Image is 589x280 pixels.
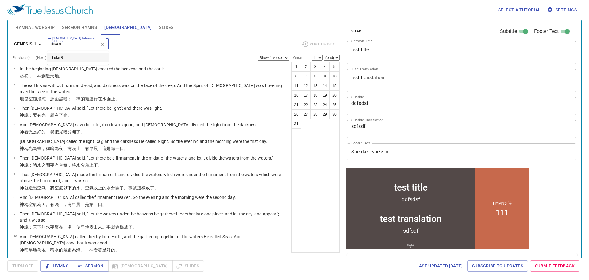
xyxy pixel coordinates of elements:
[546,4,579,16] button: Settings
[20,201,236,207] p: 神
[102,185,159,190] wh5921: 的水
[63,146,128,151] wh3915: 。有晚上
[45,262,68,270] span: Hymns
[46,96,120,101] wh922: ，淵
[59,73,63,78] wh776: 。
[41,113,72,118] wh1961: 光
[85,225,137,230] wh3004: 地露出來
[24,96,120,101] wh776: 是
[301,90,311,100] button: 17
[29,73,63,78] wh7225: ， 神
[67,96,120,101] wh2822: ； 神
[37,225,137,230] wh8064: 下的水
[73,260,108,272] button: Sermon
[351,123,572,135] textarea: sdfsdf
[496,4,543,16] button: Select a tutorial
[535,262,575,270] span: Submit Feedback
[310,81,320,91] button: 13
[15,24,55,31] span: Hymnal Worship
[29,225,137,230] wh559: ：天
[472,262,523,270] span: Subscribe to Updates
[41,146,128,151] wh3117: ，稱
[115,247,120,252] wh2896: 。
[20,96,287,102] p: 地
[24,247,120,252] wh430: 稱
[29,96,120,101] wh1961: 空虛
[291,62,301,72] button: 1
[159,24,173,31] span: Slides
[20,82,287,95] p: The earth was without form, and void; and darkness was on the face of the deep. And the Spirit of...
[49,41,97,48] input: Type Bible Reference
[115,96,120,101] wh5921: 。
[67,113,72,118] wh216: 。
[67,129,85,134] wh2822: 分開了
[329,81,339,91] button: 15
[351,47,572,58] textarea: test title
[12,38,46,50] button: Genesis 1
[50,225,137,230] wh4325: 要聚在
[13,123,15,126] span: 4
[124,146,128,151] wh3117: 。
[107,96,120,101] wh4325: 面
[81,185,159,190] wh4325: 、空氣
[301,109,311,119] button: 27
[94,247,120,252] wh430: 看著
[320,90,330,100] button: 19
[329,62,339,72] button: 5
[98,40,107,49] button: Clear
[46,202,106,207] wh8064: 。有晚上
[13,67,15,70] span: 1
[20,162,273,168] p: 神
[20,73,166,79] p: 起初
[291,109,301,119] button: 26
[320,62,330,72] button: 4
[37,185,159,190] wh6213: 空氣
[29,146,129,151] wh7121: 光
[20,129,259,135] p: 神
[59,247,120,252] wh4325: 的聚
[98,96,120,101] wh7363: 在水
[124,185,159,190] wh914: 。事就這樣成了
[310,71,320,81] button: 8
[120,146,128,151] wh259: 日
[329,100,339,110] button: 25
[55,146,129,151] wh2822: 為夜
[50,163,102,168] wh8432: 要有空氣
[301,81,311,91] button: 12
[67,163,102,168] wh7549: ，將水
[81,202,107,207] wh1242: ，是第二
[414,260,465,272] a: Last updated [DATE]
[310,109,320,119] button: 28
[98,146,128,151] wh1242: ，這是頭一
[55,247,120,252] wh7121: 水
[13,139,15,143] span: 5
[416,262,463,270] span: Last updated [DATE]
[291,90,301,100] button: 16
[13,156,15,159] span: 6
[50,146,128,151] wh7121: 暗
[81,96,120,101] wh430: 的靈
[81,247,120,252] wh3220: 。 神
[310,100,320,110] button: 23
[46,129,85,134] wh2896: ，就把光
[20,247,287,253] p: 神
[291,56,302,60] label: Verse
[13,106,15,109] span: 3
[29,163,102,168] wh559: ：諸水
[46,185,159,190] wh7549: ，將空氣
[40,260,73,272] button: Hymns
[63,129,85,134] wh216: 暗
[78,262,103,270] span: Sermon
[351,75,572,86] textarea: test translation
[154,185,159,190] wh3651: 。
[46,247,120,252] wh776: ，稱
[320,71,330,81] button: 9
[29,202,107,207] wh7121: 空氣
[24,146,129,151] wh430: 稱
[41,73,63,78] wh430: 創造
[55,73,63,78] wh8064: 地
